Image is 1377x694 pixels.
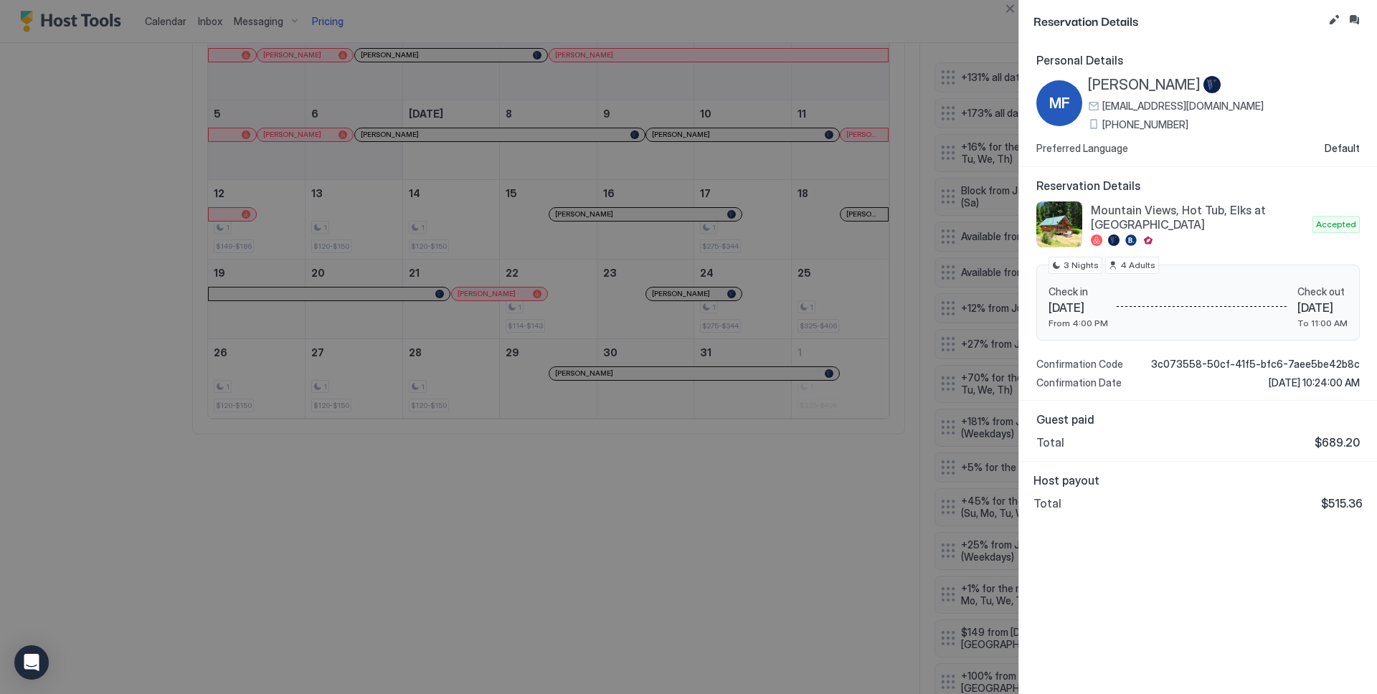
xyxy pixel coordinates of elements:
[14,645,49,680] div: Open Intercom Messenger
[1033,496,1061,510] span: Total
[1036,376,1122,389] span: Confirmation Date
[1033,11,1322,29] span: Reservation Details
[1036,412,1360,427] span: Guest paid
[1049,300,1108,315] span: [DATE]
[1102,118,1188,131] span: [PHONE_NUMBER]
[1036,358,1123,371] span: Confirmation Code
[1102,100,1264,113] span: [EMAIL_ADDRESS][DOMAIN_NAME]
[1036,435,1064,450] span: Total
[1151,358,1360,371] span: 3c073558-50cf-41f5-bfc6-7aee5be42b8c
[1033,473,1363,488] span: Host payout
[1321,496,1363,510] span: $515.36
[1120,259,1155,272] span: 4 Adults
[1091,203,1307,232] span: Mountain Views, Hot Tub, Elks at [GEOGRAPHIC_DATA]
[1036,53,1360,67] span: Personal Details
[1345,11,1363,29] button: Inbox
[1269,376,1360,389] span: [DATE] 10:24:00 AM
[1316,218,1356,231] span: Accepted
[1297,318,1348,328] span: To 11:00 AM
[1036,142,1128,155] span: Preferred Language
[1297,285,1348,298] span: Check out
[1325,11,1343,29] button: Edit reservation
[1049,318,1108,328] span: From 4:00 PM
[1036,179,1360,193] span: Reservation Details
[1036,201,1082,247] div: listing image
[1088,76,1201,94] span: [PERSON_NAME]
[1049,285,1108,298] span: Check in
[1315,435,1360,450] span: $689.20
[1049,92,1070,114] span: MF
[1297,300,1348,315] span: [DATE]
[1325,142,1360,155] span: Default
[1064,259,1099,272] span: 3 Nights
